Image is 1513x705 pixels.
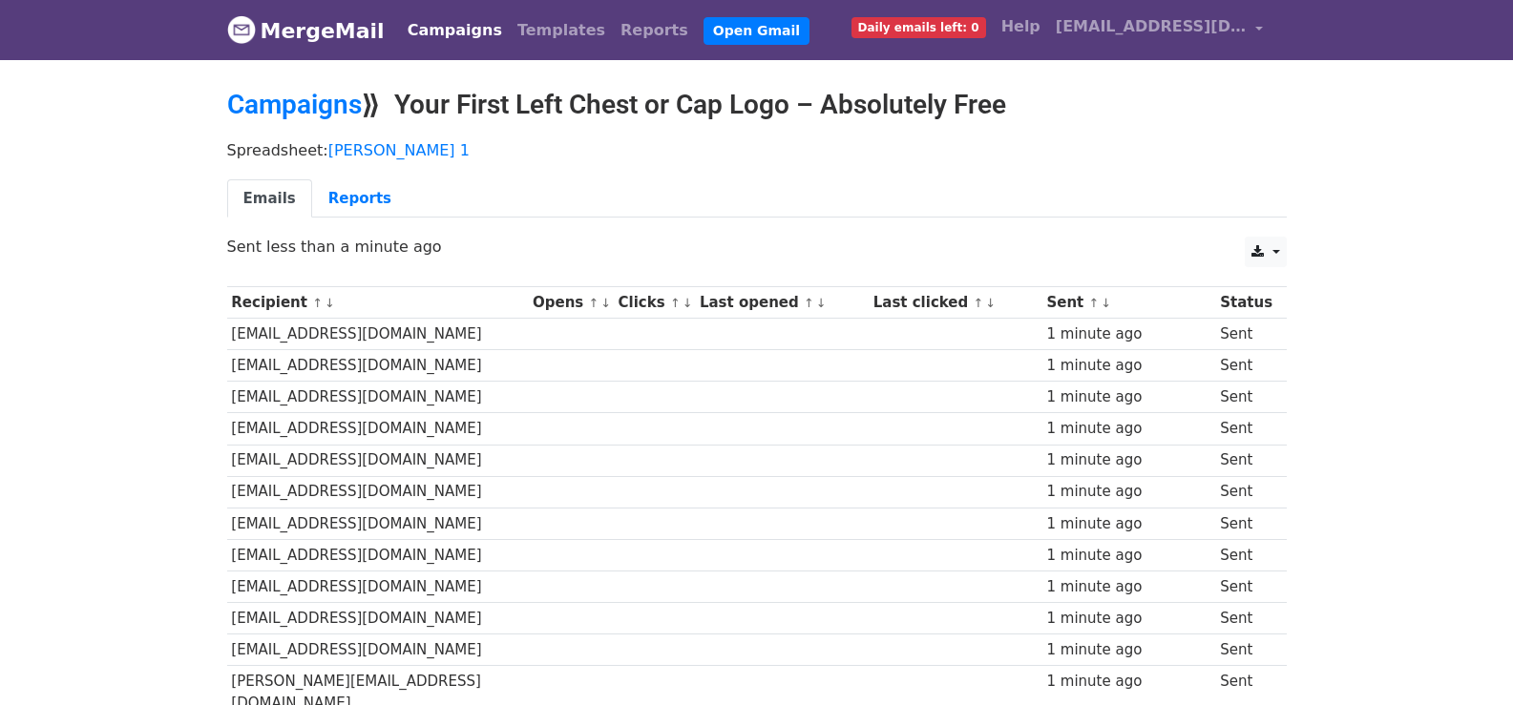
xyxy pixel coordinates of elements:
[1046,355,1210,377] div: 1 minute ago
[1101,296,1111,310] a: ↓
[985,296,996,310] a: ↓
[1215,319,1276,350] td: Sent
[227,10,385,51] a: MergeMail
[227,287,529,319] th: Recipient
[227,445,529,476] td: [EMAIL_ADDRESS][DOMAIN_NAME]
[1046,576,1210,598] div: 1 minute ago
[1215,445,1276,476] td: Sent
[1215,539,1276,570] td: Sent
[227,89,1287,121] h2: ⟫ Your First Left Chest or Cap Logo – Absolutely Free
[325,296,335,310] a: ↓
[227,603,529,634] td: [EMAIL_ADDRESS][DOMAIN_NAME]
[1046,513,1210,535] div: 1 minute ago
[816,296,827,310] a: ↓
[844,8,994,46] a: Daily emails left: 0
[227,634,529,666] td: [EMAIL_ADDRESS][DOMAIN_NAME]
[1215,287,1276,319] th: Status
[1215,382,1276,413] td: Sent
[227,15,256,44] img: MergeMail logo
[227,319,529,350] td: [EMAIL_ADDRESS][DOMAIN_NAME]
[683,296,693,310] a: ↓
[1089,296,1100,310] a: ↑
[804,296,814,310] a: ↑
[1215,634,1276,666] td: Sent
[1215,603,1276,634] td: Sent
[227,508,529,539] td: [EMAIL_ADDRESS][DOMAIN_NAME]
[227,413,529,445] td: [EMAIL_ADDRESS][DOMAIN_NAME]
[1215,570,1276,602] td: Sent
[704,17,809,45] a: Open Gmail
[869,287,1042,319] th: Last clicked
[1215,476,1276,508] td: Sent
[312,179,408,218] a: Reports
[614,287,695,319] th: Clicks
[1042,287,1216,319] th: Sent
[227,570,529,602] td: [EMAIL_ADDRESS][DOMAIN_NAME]
[613,11,696,50] a: Reports
[227,89,362,120] a: Campaigns
[328,141,470,159] a: [PERSON_NAME] 1
[400,11,510,50] a: Campaigns
[528,287,614,319] th: Opens
[227,140,1287,160] p: Spreadsheet:
[600,296,611,310] a: ↓
[1215,508,1276,539] td: Sent
[1056,15,1247,38] span: [EMAIL_ADDRESS][DOMAIN_NAME]
[851,17,986,38] span: Daily emails left: 0
[1046,386,1210,408] div: 1 minute ago
[1046,449,1210,471] div: 1 minute ago
[1215,413,1276,445] td: Sent
[1046,418,1210,440] div: 1 minute ago
[589,296,599,310] a: ↑
[312,296,323,310] a: ↑
[1046,323,1210,345] div: 1 minute ago
[1046,671,1210,693] div: 1 minute ago
[1215,350,1276,382] td: Sent
[994,8,1048,46] a: Help
[1046,608,1210,630] div: 1 minute ago
[1046,481,1210,503] div: 1 minute ago
[510,11,613,50] a: Templates
[1048,8,1271,52] a: [EMAIL_ADDRESS][DOMAIN_NAME]
[1046,545,1210,567] div: 1 minute ago
[670,296,681,310] a: ↑
[227,179,312,218] a: Emails
[974,296,984,310] a: ↑
[227,350,529,382] td: [EMAIL_ADDRESS][DOMAIN_NAME]
[227,539,529,570] td: [EMAIL_ADDRESS][DOMAIN_NAME]
[227,382,529,413] td: [EMAIL_ADDRESS][DOMAIN_NAME]
[227,237,1287,257] p: Sent less than a minute ago
[695,287,869,319] th: Last opened
[227,476,529,508] td: [EMAIL_ADDRESS][DOMAIN_NAME]
[1046,639,1210,661] div: 1 minute ago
